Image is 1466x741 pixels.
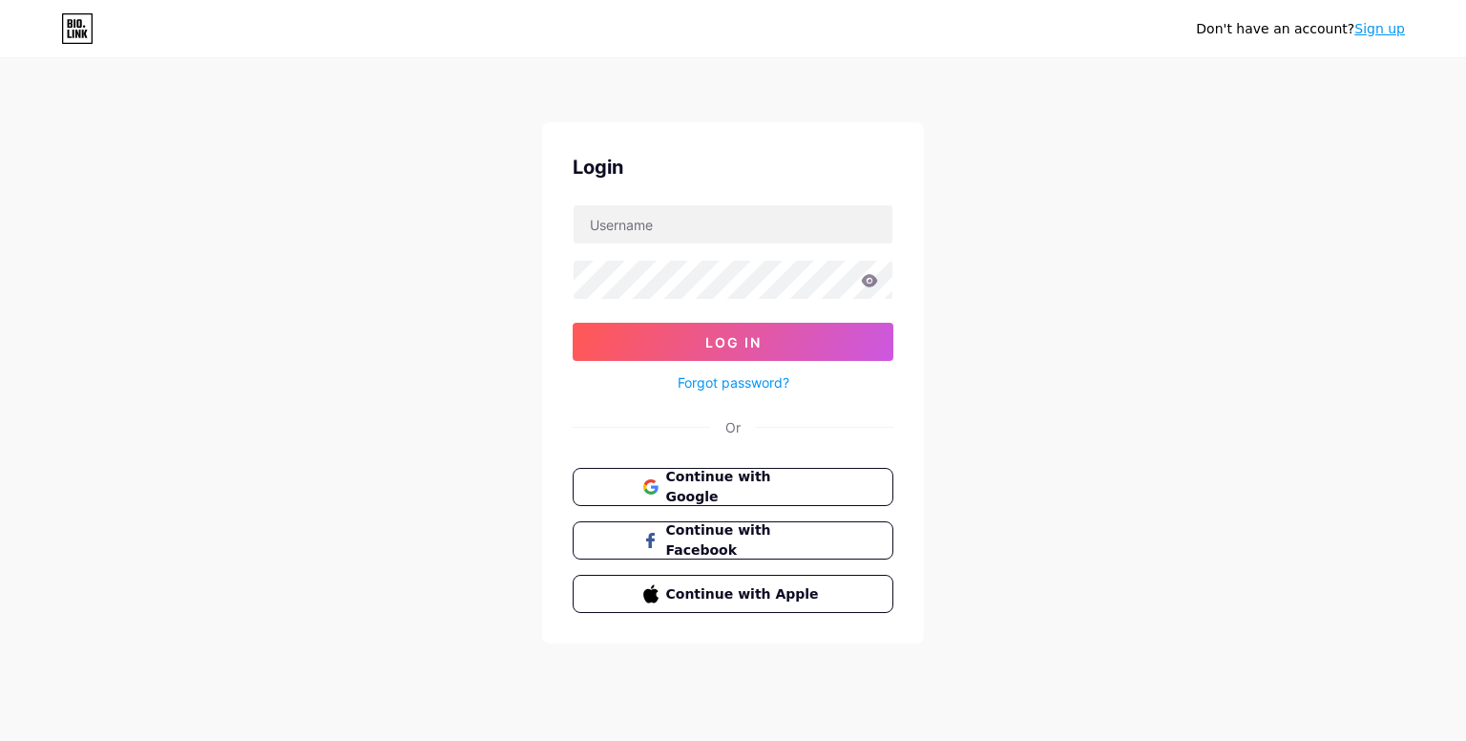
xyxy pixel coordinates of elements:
[1354,21,1405,36] a: Sign up
[705,334,762,350] span: Log In
[666,584,824,604] span: Continue with Apple
[573,575,893,613] button: Continue with Apple
[573,323,893,361] button: Log In
[725,417,741,437] div: Or
[573,153,893,181] div: Login
[573,468,893,506] button: Continue with Google
[666,520,824,561] span: Continue with Facebook
[573,521,893,560] button: Continue with Facebook
[678,372,789,392] a: Forgot password?
[1196,19,1405,39] div: Don't have an account?
[574,205,892,243] input: Username
[666,467,824,507] span: Continue with Google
